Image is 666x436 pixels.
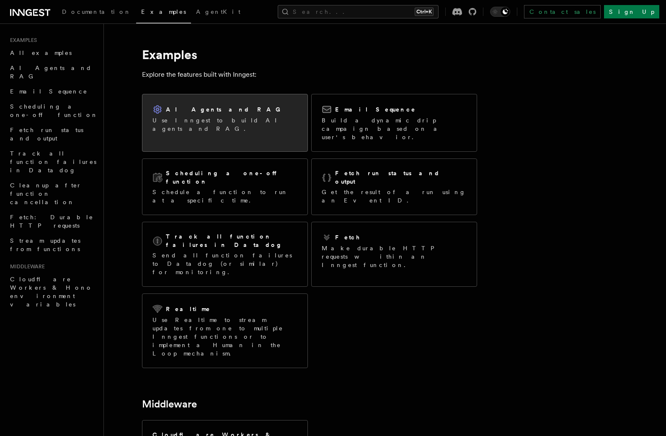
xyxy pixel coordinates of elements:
span: Documentation [62,8,131,15]
a: Scheduling a one-off function [7,99,98,122]
a: Fetch: Durable HTTP requests [7,210,98,233]
span: Cloudflare Workers & Hono environment variables [10,276,93,308]
span: Fetch run status and output [10,127,83,142]
a: Stream updates from functions [7,233,98,257]
a: Middleware [142,398,197,410]
a: FetchMake durable HTTP requests within an Inngest function. [311,222,477,287]
a: Documentation [57,3,136,23]
p: Explore the features built with Inngest: [142,69,477,80]
a: Email Sequence [7,84,98,99]
button: Toggle dark mode [490,7,510,17]
a: Cleanup after function cancellation [7,178,98,210]
a: Track all function failures in DatadogSend all function failures to Datadog (or similar) for moni... [142,222,308,287]
span: Examples [7,37,37,44]
p: Make durable HTTP requests within an Inngest function. [322,244,467,269]
a: Fetch run status and output [7,122,98,146]
a: AgentKit [191,3,245,23]
span: AI Agents and RAG [10,65,92,80]
a: Contact sales [524,5,601,18]
span: Track all function failures in Datadog [10,150,96,174]
a: Examples [136,3,191,23]
span: Fetch: Durable HTTP requests [10,214,93,229]
span: Middleware [7,263,45,270]
span: Examples [141,8,186,15]
kbd: Ctrl+K [415,8,434,16]
h2: Realtime [166,305,211,313]
p: Send all function failures to Datadog (or similar) for monitoring. [152,251,297,276]
span: AgentKit [196,8,240,15]
h2: Email Sequence [335,105,416,114]
h2: Fetch run status and output [335,169,467,186]
h2: Scheduling a one-off function [166,169,297,186]
a: All examples [7,45,98,60]
a: Email SequenceBuild a dynamic drip campaign based on a user's behavior. [311,94,477,152]
a: Sign Up [604,5,659,18]
a: Fetch run status and outputGet the result of a run using an Event ID. [311,158,477,215]
a: Cloudflare Workers & Hono environment variables [7,272,98,312]
h2: Track all function failures in Datadog [166,232,297,249]
span: Cleanup after function cancellation [10,182,82,205]
a: Scheduling a one-off functionSchedule a function to run at a specific time. [142,158,308,215]
a: AI Agents and RAG [7,60,98,84]
a: Track all function failures in Datadog [7,146,98,178]
a: RealtimeUse Realtime to stream updates from one to multiple Inngest functions or to implement a H... [142,293,308,368]
span: Stream updates from functions [10,237,80,252]
h2: AI Agents and RAG [166,105,285,114]
p: Use Inngest to build AI agents and RAG. [152,116,297,133]
button: Search...Ctrl+K [278,5,439,18]
p: Build a dynamic drip campaign based on a user's behavior. [322,116,467,141]
p: Get the result of a run using an Event ID. [322,188,467,205]
a: AI Agents and RAGUse Inngest to build AI agents and RAG. [142,94,308,152]
p: Schedule a function to run at a specific time. [152,188,297,205]
span: Email Sequence [10,88,88,95]
h1: Examples [142,47,477,62]
h2: Fetch [335,233,361,241]
span: Scheduling a one-off function [10,103,98,118]
span: All examples [10,49,72,56]
p: Use Realtime to stream updates from one to multiple Inngest functions or to implement a Human in ... [152,316,297,358]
